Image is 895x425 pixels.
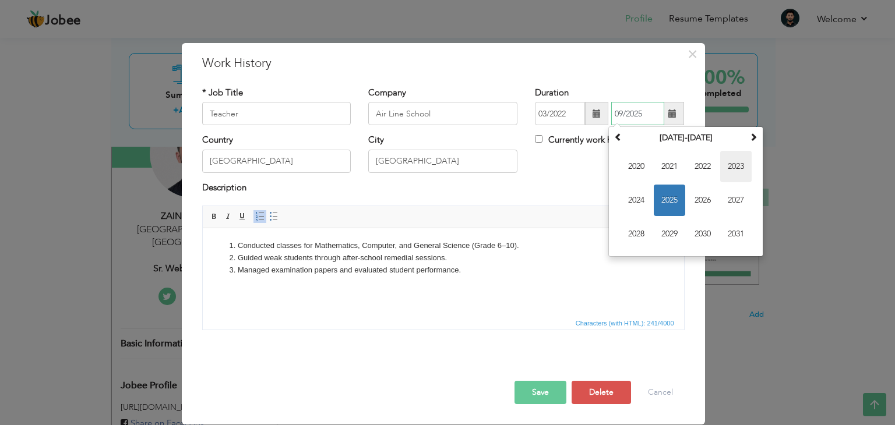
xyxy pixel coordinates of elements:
[535,87,569,99] label: Duration
[636,381,685,404] button: Cancel
[720,185,752,216] span: 2027
[687,218,718,250] span: 2030
[572,381,631,404] button: Delete
[621,185,652,216] span: 2024
[368,134,384,146] label: City
[202,87,243,99] label: * Job Title
[222,210,235,223] a: Italic
[621,151,652,182] span: 2020
[202,55,685,72] h3: Work History
[573,318,678,328] div: Statistics
[683,45,702,63] button: Close
[687,185,718,216] span: 2026
[515,381,566,404] button: Save
[611,102,664,125] input: Present
[208,210,221,223] a: Bold
[535,135,542,143] input: Currently work here
[720,218,752,250] span: 2031
[654,185,685,216] span: 2025
[253,210,266,223] a: Insert/Remove Numbered List
[535,102,585,125] input: From
[621,218,652,250] span: 2028
[614,133,622,141] span: Previous Decade
[625,129,746,147] th: Select Decade
[202,134,233,146] label: Country
[720,151,752,182] span: 2023
[654,218,685,250] span: 2029
[688,44,697,65] span: ×
[573,318,676,328] span: Characters (with HTML): 241/4000
[202,182,246,194] label: Description
[687,151,718,182] span: 2022
[535,134,624,146] label: Currently work here
[236,210,249,223] a: Underline
[749,133,757,141] span: Next Decade
[267,210,280,223] a: Insert/Remove Bulleted List
[654,151,685,182] span: 2021
[203,228,684,316] iframe: Rich Text Editor, workEditor
[368,87,406,99] label: Company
